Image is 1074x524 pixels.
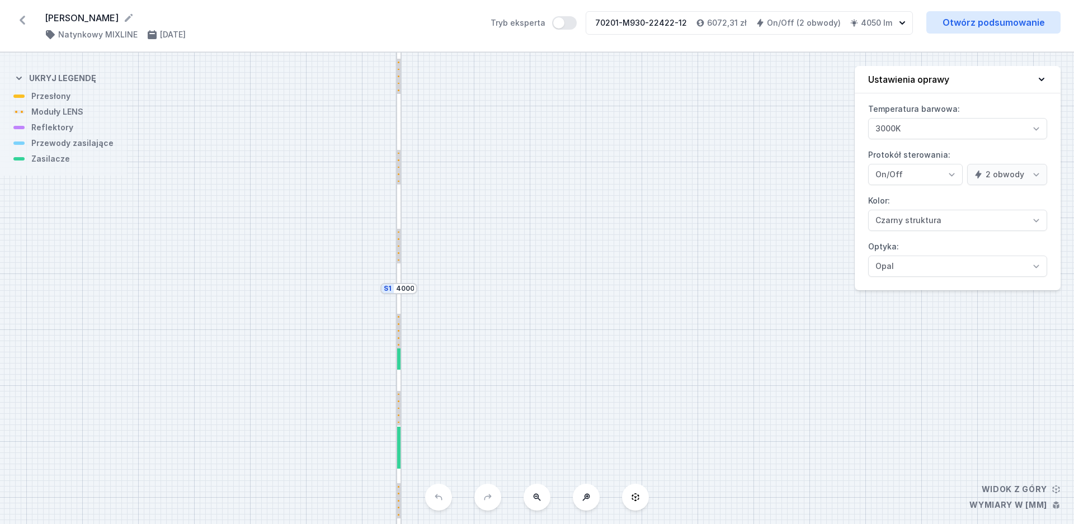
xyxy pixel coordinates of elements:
[45,11,477,25] form: [PERSON_NAME]
[123,12,134,23] button: Edytuj nazwę projektu
[868,100,1047,139] label: Temperatura barwowa:
[868,192,1047,231] label: Kolor:
[595,17,687,29] div: 70201-M930-22422-12
[707,17,747,29] h4: 6072,31 zł
[926,11,1061,34] a: Otwórz podsumowanie
[868,210,1047,231] select: Kolor:
[552,16,577,30] button: Tryb eksperta
[868,238,1047,277] label: Optyka:
[868,256,1047,277] select: Optyka:
[868,146,1047,185] label: Protokół sterowania:
[29,73,96,84] h4: Ukryj legendę
[396,284,414,293] input: Wymiar [mm]
[160,29,186,40] h4: [DATE]
[967,164,1047,185] select: Protokół sterowania:
[861,17,892,29] h4: 4050 lm
[491,16,577,30] label: Tryb eksperta
[868,73,949,86] h4: Ustawienia oprawy
[586,11,913,35] button: 70201-M930-22422-126072,31 złOn/Off (2 obwody)4050 lm
[855,66,1061,93] button: Ustawienia oprawy
[13,64,96,91] button: Ukryj legendę
[868,118,1047,139] select: Temperatura barwowa:
[868,164,963,185] select: Protokół sterowania:
[767,17,841,29] h4: On/Off (2 obwody)
[58,29,138,40] h4: Natynkowy MIXLINE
